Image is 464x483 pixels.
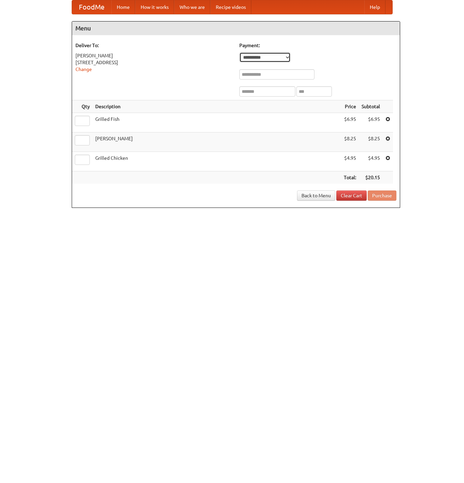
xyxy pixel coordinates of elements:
td: $6.95 [341,113,359,132]
a: Home [111,0,135,14]
a: Back to Menu [297,190,335,201]
td: $8.25 [359,132,383,152]
a: Recipe videos [210,0,251,14]
button: Purchase [368,190,396,201]
td: Grilled Fish [93,113,341,132]
a: How it works [135,0,174,14]
td: [PERSON_NAME] [93,132,341,152]
th: $20.15 [359,171,383,184]
td: Grilled Chicken [93,152,341,171]
h4: Menu [72,22,400,35]
td: $4.95 [359,152,383,171]
div: [STREET_ADDRESS] [75,59,233,66]
a: Help [364,0,385,14]
a: Change [75,67,92,72]
a: Clear Cart [336,190,367,201]
h5: Payment: [239,42,396,49]
th: Description [93,100,341,113]
div: [PERSON_NAME] [75,52,233,59]
h5: Deliver To: [75,42,233,49]
a: Who we are [174,0,210,14]
td: $6.95 [359,113,383,132]
th: Total: [341,171,359,184]
th: Price [341,100,359,113]
a: FoodMe [72,0,111,14]
th: Subtotal [359,100,383,113]
th: Qty [72,100,93,113]
td: $4.95 [341,152,359,171]
td: $8.25 [341,132,359,152]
